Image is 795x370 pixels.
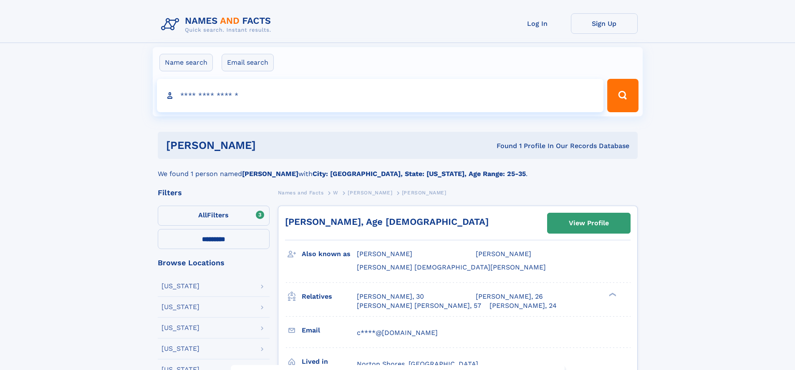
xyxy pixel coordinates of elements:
[357,263,546,271] span: [PERSON_NAME] [DEMOGRAPHIC_DATA][PERSON_NAME]
[490,301,557,310] a: [PERSON_NAME], 24
[402,190,447,196] span: [PERSON_NAME]
[159,54,213,71] label: Name search
[162,345,199,352] div: [US_STATE]
[333,187,338,198] a: W
[302,247,357,261] h3: Also known as
[607,292,617,297] div: ❯
[569,214,609,233] div: View Profile
[158,259,270,267] div: Browse Locations
[302,355,357,369] h3: Lived in
[571,13,638,34] a: Sign Up
[348,187,392,198] a: [PERSON_NAME]
[357,301,481,310] a: [PERSON_NAME] [PERSON_NAME], 57
[166,140,376,151] h1: [PERSON_NAME]
[357,250,412,258] span: [PERSON_NAME]
[198,211,207,219] span: All
[158,159,638,179] div: We found 1 person named with .
[302,323,357,337] h3: Email
[302,289,357,304] h3: Relatives
[242,170,298,178] b: [PERSON_NAME]
[357,360,478,368] span: Norton Shores, [GEOGRAPHIC_DATA]
[357,292,424,301] a: [PERSON_NAME], 30
[476,250,531,258] span: [PERSON_NAME]
[162,325,199,331] div: [US_STATE]
[158,189,270,196] div: Filters
[158,13,278,36] img: Logo Names and Facts
[222,54,274,71] label: Email search
[607,79,638,112] button: Search Button
[162,304,199,310] div: [US_STATE]
[504,13,571,34] a: Log In
[162,283,199,289] div: [US_STATE]
[157,79,604,112] input: search input
[285,216,489,227] a: [PERSON_NAME], Age [DEMOGRAPHIC_DATA]
[348,190,392,196] span: [PERSON_NAME]
[476,292,543,301] a: [PERSON_NAME], 26
[376,141,629,151] div: Found 1 Profile In Our Records Database
[333,190,338,196] span: W
[278,187,324,198] a: Names and Facts
[158,206,270,226] label: Filters
[548,213,630,233] a: View Profile
[313,170,526,178] b: City: [GEOGRAPHIC_DATA], State: [US_STATE], Age Range: 25-35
